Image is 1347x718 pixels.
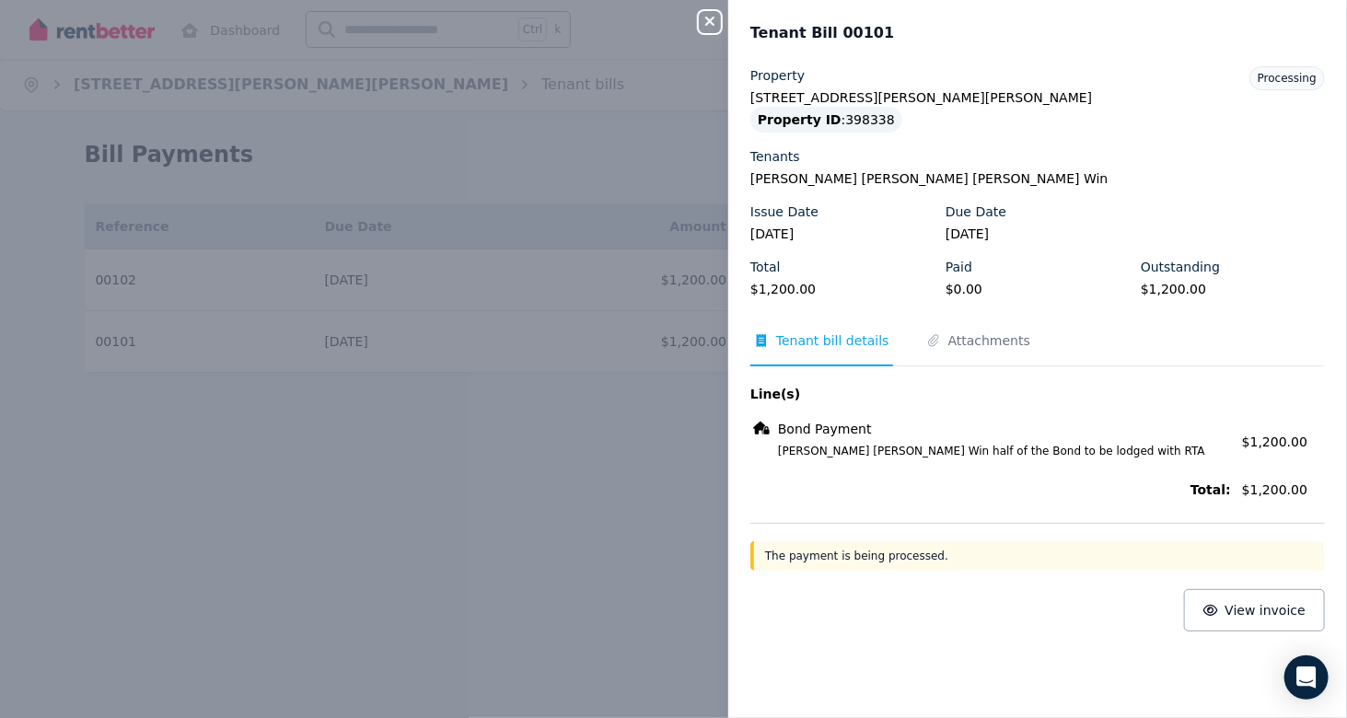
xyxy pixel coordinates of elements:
[750,280,935,298] legend: $1,200.00
[750,385,1231,403] span: Line(s)
[750,147,800,166] label: Tenants
[750,481,1231,499] span: Total:
[1284,655,1329,700] div: Open Intercom Messenger
[750,22,894,44] span: Tenant Bill 00101
[946,225,1130,243] legend: [DATE]
[1141,280,1325,298] legend: $1,200.00
[750,66,805,85] label: Property
[1258,72,1317,85] span: Processing
[1225,603,1306,618] span: View invoice
[750,169,1325,188] legend: [PERSON_NAME] [PERSON_NAME] [PERSON_NAME] Win
[758,110,842,129] span: Property ID
[946,258,972,276] label: Paid
[946,203,1006,221] label: Due Date
[948,331,1030,350] span: Attachments
[1242,481,1325,499] span: $1,200.00
[1141,258,1220,276] label: Outstanding
[750,258,781,276] label: Total
[750,331,1325,366] nav: Tabs
[776,331,889,350] span: Tenant bill details
[750,225,935,243] legend: [DATE]
[946,280,1130,298] legend: $0.00
[750,203,819,221] label: Issue Date
[778,420,872,438] span: Bond Payment
[1242,434,1307,449] span: $1,200.00
[750,107,902,133] div: : 398338
[750,541,1325,571] div: The payment is being processed.
[756,444,1231,458] span: [PERSON_NAME] [PERSON_NAME] Win half of the Bond to be lodged with RTA
[1184,589,1325,631] button: View invoice
[750,88,1325,107] legend: [STREET_ADDRESS][PERSON_NAME][PERSON_NAME]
